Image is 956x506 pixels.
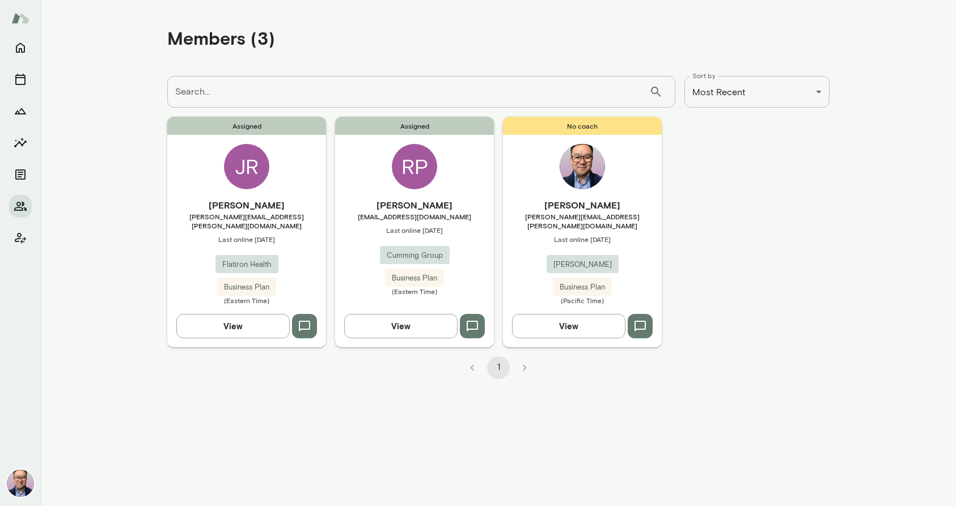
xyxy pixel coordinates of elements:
span: Last online [DATE] [167,235,326,244]
span: (Pacific Time) [503,296,662,305]
span: Business Plan [217,282,276,293]
button: View [512,314,625,338]
h6: [PERSON_NAME] [167,198,326,212]
button: page 1 [487,356,510,379]
span: [PERSON_NAME][EMAIL_ADDRESS][PERSON_NAME][DOMAIN_NAME] [167,212,326,230]
span: No coach [503,117,662,135]
button: View [344,314,458,338]
span: Assigned [335,117,494,135]
div: pagination [167,347,830,379]
span: Business Plan [385,273,444,284]
button: Members [9,195,32,218]
span: Assigned [167,117,326,135]
button: Documents [9,163,32,186]
label: Sort by [692,71,716,80]
span: Last online [DATE] [335,226,494,235]
button: View [176,314,290,338]
span: [EMAIL_ADDRESS][DOMAIN_NAME] [335,212,494,221]
button: Growth Plan [9,100,32,122]
h4: Members (3) [167,27,275,49]
h6: [PERSON_NAME] [335,198,494,212]
button: Client app [9,227,32,249]
div: JR [224,144,269,189]
div: Most Recent [684,76,830,108]
img: Valentin Wu [7,470,34,497]
img: Mento [11,7,29,29]
button: Home [9,36,32,59]
h6: [PERSON_NAME] [503,198,662,212]
span: Last online [DATE] [503,235,662,244]
span: [PERSON_NAME][EMAIL_ADDRESS][PERSON_NAME][DOMAIN_NAME] [503,212,662,230]
div: RP [392,144,437,189]
img: Valentin Wu [560,144,605,189]
span: Flatiron Health [215,259,278,270]
span: [PERSON_NAME] [547,259,619,270]
button: Sessions [9,68,32,91]
span: Cumming Group [380,250,450,261]
button: Insights [9,131,32,154]
nav: pagination navigation [459,356,538,379]
span: (Eastern Time) [167,296,326,305]
span: Business Plan [553,282,612,293]
span: (Eastern Time) [335,287,494,296]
